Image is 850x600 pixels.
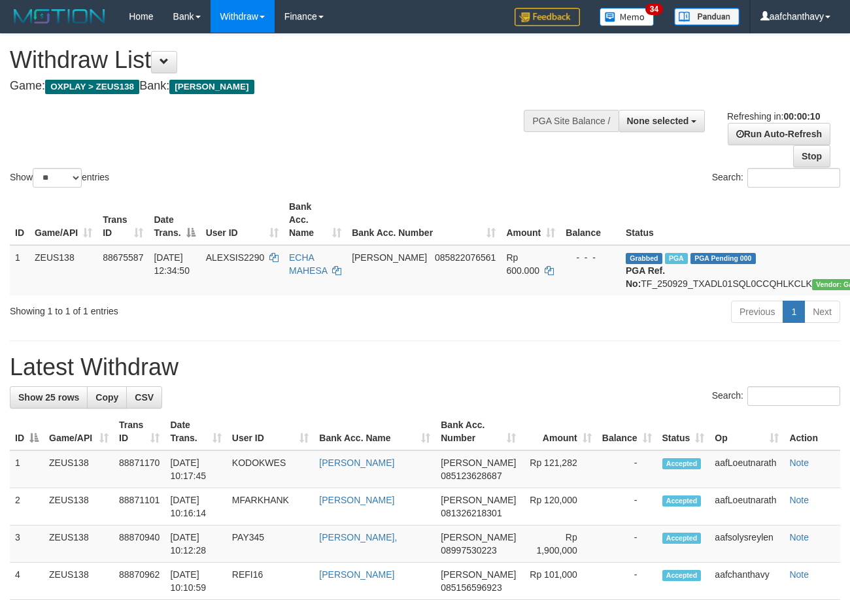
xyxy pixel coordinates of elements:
th: Bank Acc. Name: activate to sort column ascending [314,413,435,450]
h1: Withdraw List [10,47,554,73]
span: CSV [135,392,154,403]
span: [PERSON_NAME] [352,252,427,263]
td: aafLoeutnarath [709,488,784,525]
th: Date Trans.: activate to sort column ascending [165,413,226,450]
span: [DATE] 12:34:50 [154,252,190,276]
td: [DATE] 10:16:14 [165,488,226,525]
td: ZEUS138 [44,525,114,563]
button: None selected [619,110,705,132]
th: Bank Acc. Name: activate to sort column ascending [284,195,347,245]
th: Amount: activate to sort column ascending [521,413,596,450]
td: aafchanthavy [709,563,784,600]
span: PGA Pending [690,253,756,264]
span: Copy 085156596923 to clipboard [441,582,501,593]
span: Copy 08997530223 to clipboard [441,545,497,556]
th: Game/API: activate to sort column ascending [29,195,97,245]
a: Note [789,495,809,505]
a: Note [789,532,809,542]
th: Status: activate to sort column ascending [657,413,710,450]
label: Search: [712,386,840,406]
td: Rp 120,000 [521,488,596,525]
span: [PERSON_NAME] [441,458,516,468]
a: 1 [783,301,805,323]
a: [PERSON_NAME] [319,495,394,505]
img: MOTION_logo.png [10,7,109,26]
td: Rp 101,000 [521,563,596,600]
span: Accepted [662,458,702,469]
div: - - - [566,251,615,264]
td: 88871101 [114,488,165,525]
th: Balance: activate to sort column ascending [597,413,657,450]
th: User ID: activate to sort column ascending [201,195,284,245]
span: OXPLAY > ZEUS138 [45,80,139,94]
td: Rp 121,282 [521,450,596,488]
th: Date Trans.: activate to sort column descending [148,195,200,245]
th: Trans ID: activate to sort column ascending [114,413,165,450]
td: 1 [10,245,29,295]
th: User ID: activate to sort column ascending [227,413,314,450]
span: Copy [95,392,118,403]
input: Search: [747,168,840,188]
img: panduan.png [674,8,739,25]
td: 4 [10,563,44,600]
div: PGA Site Balance / [524,110,618,132]
a: [PERSON_NAME] [319,569,394,580]
a: Show 25 rows [10,386,88,408]
span: 88675587 [103,252,143,263]
td: 88870940 [114,525,165,563]
span: Grabbed [626,253,662,264]
td: 1 [10,450,44,488]
span: [PERSON_NAME] [169,80,254,94]
h4: Game: Bank: [10,80,554,93]
span: Rp 600.000 [506,252,539,276]
span: Accepted [662,495,702,507]
th: Action [784,413,840,450]
td: - [597,488,657,525]
th: Op: activate to sort column ascending [709,413,784,450]
h1: Latest Withdraw [10,354,840,380]
span: [PERSON_NAME] [441,495,516,505]
div: Showing 1 to 1 of 1 entries [10,299,345,318]
a: Previous [731,301,783,323]
span: [PERSON_NAME] [441,569,516,580]
td: KODOKWES [227,450,314,488]
span: ALEXSIS2290 [206,252,265,263]
th: Bank Acc. Number: activate to sort column ascending [435,413,521,450]
label: Show entries [10,168,109,188]
img: Button%20Memo.svg [600,8,654,26]
span: Marked by aafpengsreynich [665,253,688,264]
span: Show 25 rows [18,392,79,403]
td: ZEUS138 [29,245,97,295]
span: Copy 081326218301 to clipboard [441,508,501,518]
span: Copy 085123628687 to clipboard [441,471,501,481]
td: - [597,563,657,600]
span: None selected [627,116,689,126]
th: Balance [560,195,620,245]
th: Bank Acc. Number: activate to sort column ascending [347,195,501,245]
td: 88870962 [114,563,165,600]
span: Refreshing in: [727,111,820,122]
td: [DATE] 10:12:28 [165,525,226,563]
strong: 00:00:10 [783,111,820,122]
td: PAY345 [227,525,314,563]
th: Amount: activate to sort column ascending [501,195,560,245]
td: REFI16 [227,563,314,600]
a: [PERSON_NAME] [319,458,394,468]
td: 3 [10,525,44,563]
th: ID [10,195,29,245]
td: MFARKHANK [227,488,314,525]
a: ECHA MAHESA [289,252,327,276]
td: [DATE] 10:17:45 [165,450,226,488]
td: - [597,525,657,563]
span: [PERSON_NAME] [441,532,516,542]
input: Search: [747,386,840,406]
span: Accepted [662,533,702,544]
label: Search: [712,168,840,188]
a: Run Auto-Refresh [728,123,830,145]
a: [PERSON_NAME], [319,532,397,542]
td: aafsolysreylen [709,525,784,563]
span: 34 [645,3,663,15]
td: - [597,450,657,488]
td: ZEUS138 [44,450,114,488]
a: Next [804,301,840,323]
